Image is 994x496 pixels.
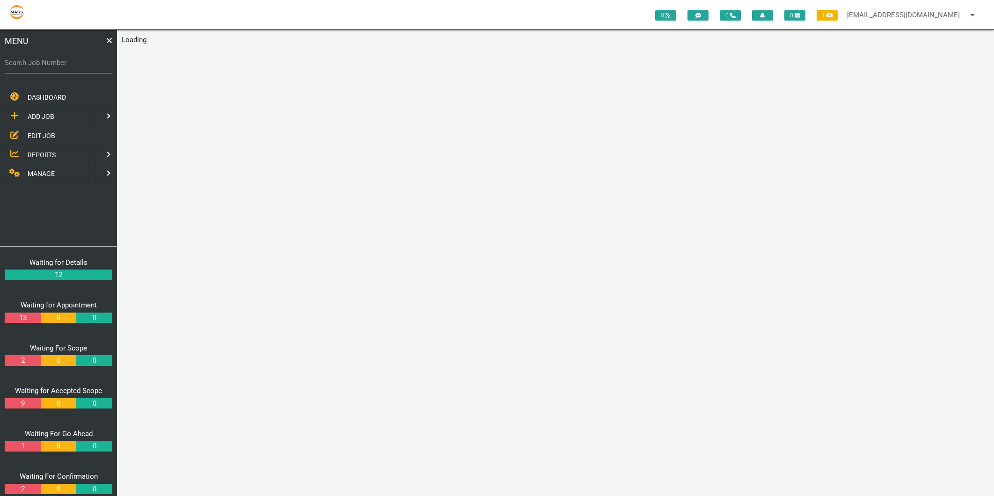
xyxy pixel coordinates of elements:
span: ADD JOB [28,113,54,120]
a: 0 [41,313,76,323]
span: MANAGE [28,170,55,177]
a: 0 [76,313,112,323]
main: Loading [117,30,994,50]
a: 0 [76,484,112,495]
label: Search Job Number [5,58,112,68]
img: s3file [9,5,24,20]
a: 0 [76,355,112,366]
a: 9 [5,398,40,409]
a: 0 [41,398,76,409]
a: 2 [5,355,40,366]
span: MENU [5,35,29,47]
span: DASHBOARD [28,94,66,101]
a: 0 [41,441,76,452]
a: 0 [76,398,112,409]
a: Waiting for Accepted Scope [15,387,102,395]
a: Waiting For Scope [30,344,87,352]
a: 0 [41,355,76,366]
span: 0 [655,10,676,21]
span: 0 [720,10,741,21]
a: 1 [5,441,40,452]
span: EDIT JOB [28,131,55,139]
a: Waiting for Appointment [21,301,97,309]
a: 0 [76,441,112,452]
a: Waiting for Details [29,258,88,267]
span: REPORTS [28,151,56,158]
a: 13 [5,313,40,323]
span: 1 [817,10,838,21]
a: Waiting For Go Ahead [25,430,93,438]
a: Waiting For Confirmation [20,472,98,481]
a: 12 [5,270,112,280]
a: 2 [5,484,40,495]
span: 0 [784,10,805,21]
a: 0 [41,484,76,495]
